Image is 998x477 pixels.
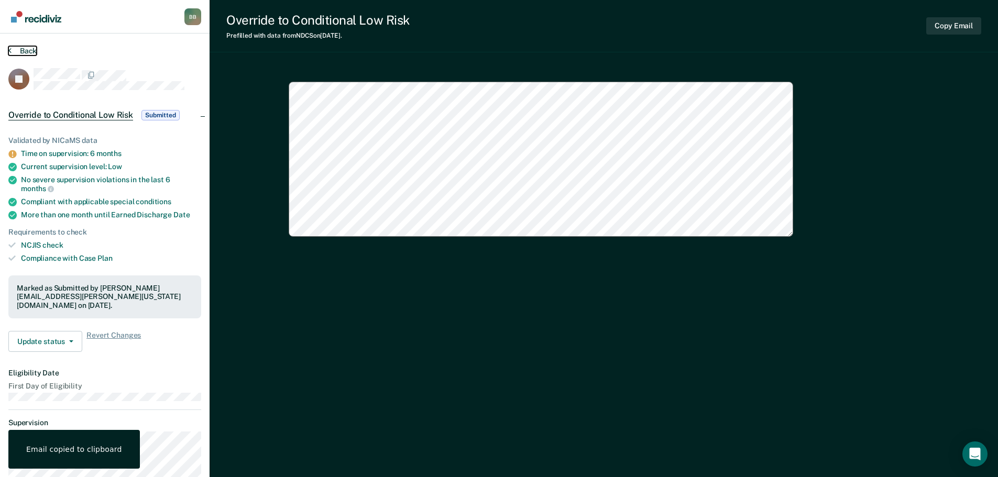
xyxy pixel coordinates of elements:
[226,32,410,39] div: Prefilled with data from NDCS on [DATE] .
[86,331,141,352] span: Revert Changes
[97,254,112,262] span: Plan
[8,369,201,378] dt: Eligibility Date
[8,46,37,56] button: Back
[184,8,201,25] div: B B
[8,418,201,427] dt: Supervision
[21,184,54,193] span: months
[8,110,133,120] span: Override to Conditional Low Risk
[11,11,61,23] img: Recidiviz
[17,284,193,310] div: Marked as Submitted by [PERSON_NAME][EMAIL_ADDRESS][PERSON_NAME][US_STATE][DOMAIN_NAME] on [DATE].
[21,197,201,206] div: Compliant with applicable special
[21,254,201,263] div: Compliance with Case
[926,17,981,35] button: Copy Email
[141,110,180,120] span: Submitted
[136,197,171,206] span: conditions
[42,241,63,249] span: check
[962,441,988,467] div: Open Intercom Messenger
[21,210,201,219] div: More than one month until Earned Discharge
[8,136,201,145] div: Validated by NICaMS data
[21,175,201,193] div: No severe supervision violations in the last 6
[173,210,190,219] span: Date
[108,162,122,171] span: Low
[8,228,201,237] div: Requirements to check
[184,8,201,25] button: Profile dropdown button
[8,331,82,352] button: Update status
[21,241,201,250] div: NCJIS
[21,162,201,171] div: Current supervision level:
[8,382,201,391] dt: First Day of Eligibility
[21,149,201,158] div: Time on supervision: 6 months
[26,445,122,454] div: Email copied to clipboard
[226,13,410,28] div: Override to Conditional Low Risk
